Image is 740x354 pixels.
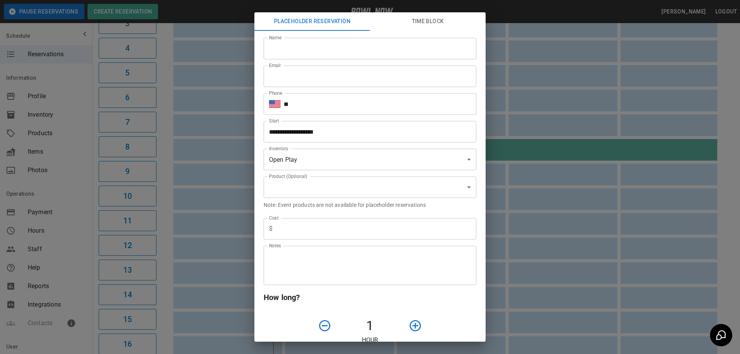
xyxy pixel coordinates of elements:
button: Select country [269,98,281,110]
button: Time Block [370,12,486,31]
h6: How long? [264,291,476,304]
div: ​ [264,176,476,198]
label: Phone [269,90,282,96]
p: $ [269,224,272,233]
p: Note: Event products are not available for placeholder reservations [264,201,476,209]
div: Open Play [264,149,476,170]
label: Start [269,117,279,124]
button: Placeholder Reservation [254,12,370,31]
h4: 1 [335,318,405,334]
p: Hour [264,336,476,345]
input: Choose date, selected date is Sep 13, 2025 [264,121,471,143]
